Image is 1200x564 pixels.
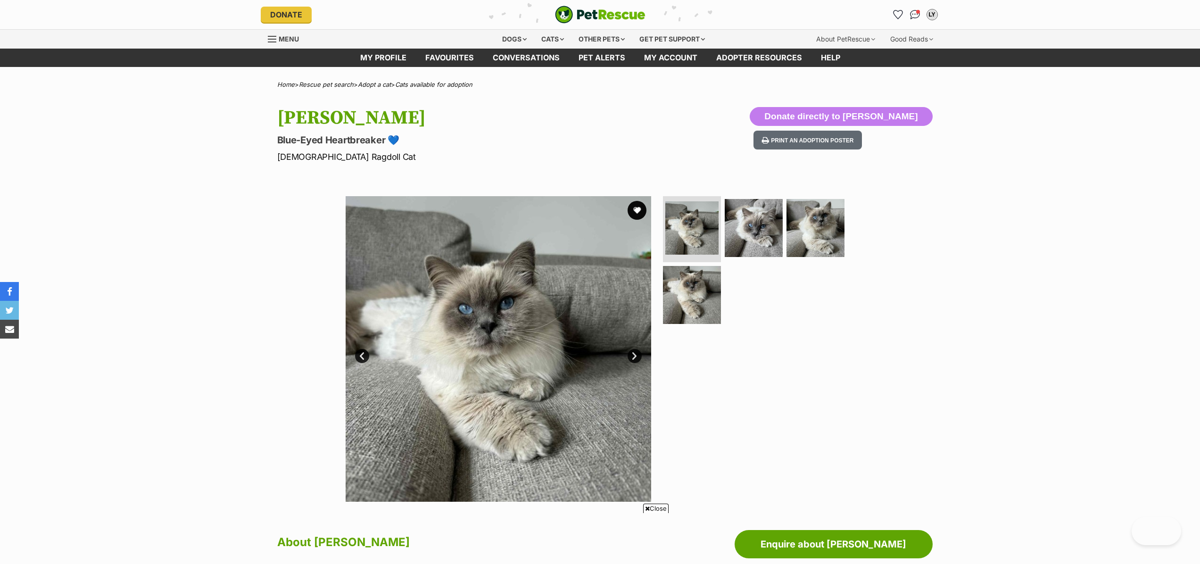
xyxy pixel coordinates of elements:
a: Next [628,349,642,363]
ul: Account quick links [891,7,940,22]
a: Enquire about [PERSON_NAME] [735,530,933,558]
img: Photo of Albert [346,196,651,502]
p: [DEMOGRAPHIC_DATA] Ragdoll Cat [277,150,676,163]
div: About PetRescue [810,30,882,49]
a: Favourites [416,49,483,67]
iframe: Advertisement [429,517,772,559]
button: Donate directly to [PERSON_NAME] [750,107,932,126]
div: Get pet support [633,30,712,49]
a: Adopt a cat [358,81,391,88]
div: Dogs [496,30,533,49]
a: Donate [261,7,312,23]
button: favourite [628,201,646,220]
a: Conversations [908,7,923,22]
img: Photo of Albert [665,201,719,255]
a: Help [811,49,850,67]
div: Other pets [572,30,631,49]
a: Rescue pet search [299,81,354,88]
a: Favourites [891,7,906,22]
a: PetRescue [555,6,646,24]
a: Prev [355,349,369,363]
span: Close [643,504,669,513]
span: Menu [279,35,299,43]
h1: [PERSON_NAME] [277,107,676,129]
a: Adopter resources [707,49,811,67]
div: LY [927,10,937,19]
div: Cats [535,30,571,49]
img: chat-41dd97257d64d25036548639549fe6c8038ab92f7586957e7f3b1b290dea8141.svg [910,10,920,19]
img: logo-cat-932fe2b9b8326f06289b0f2fb663e598f794de774fb13d1741a6617ecf9a85b4.svg [555,6,646,24]
a: Pet alerts [569,49,635,67]
iframe: Help Scout Beacon - Open [1132,517,1181,545]
a: My profile [351,49,416,67]
a: Home [277,81,295,88]
button: Print an adoption poster [753,131,862,150]
p: Blue-Eyed Heartbreaker 💙 [277,133,676,147]
div: Good Reads [884,30,940,49]
a: conversations [483,49,569,67]
div: > > > [254,81,947,88]
a: Menu [268,30,306,47]
img: Photo of Albert [786,199,844,257]
h2: About [PERSON_NAME] [277,532,667,553]
img: Photo of Albert [663,266,721,324]
a: My account [635,49,707,67]
a: Cats available for adoption [395,81,472,88]
img: Photo of Albert [725,199,783,257]
button: My account [925,7,940,22]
